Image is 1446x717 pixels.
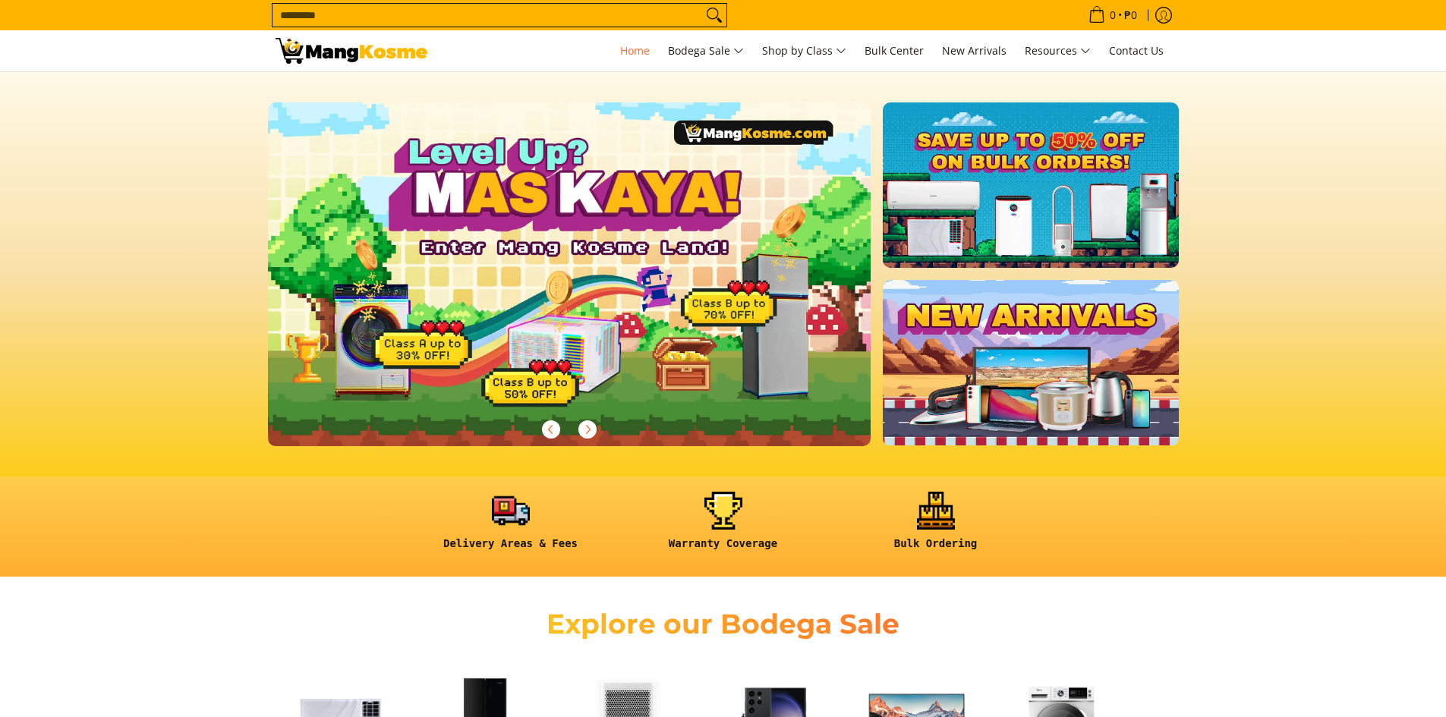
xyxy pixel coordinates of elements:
[837,492,1035,562] a: <h6><strong>Bulk Ordering</strong></h6>
[534,413,568,446] button: Previous
[702,4,726,27] button: Search
[620,43,650,58] span: Home
[613,30,657,71] a: Home
[412,492,610,562] a: <h6><strong>Delivery Areas & Fees</strong></h6>
[1107,10,1118,20] span: 0
[1101,30,1171,71] a: Contact Us
[942,43,1007,58] span: New Arrivals
[934,30,1014,71] a: New Arrivals
[571,413,604,446] button: Next
[668,42,744,61] span: Bodega Sale
[443,30,1171,71] nav: Main Menu
[625,492,822,562] a: <h6><strong>Warranty Coverage</strong></h6>
[1122,10,1139,20] span: ₱0
[1025,42,1091,61] span: Resources
[268,102,871,446] img: Gaming desktop banner
[1017,30,1098,71] a: Resources
[762,42,846,61] span: Shop by Class
[865,43,924,58] span: Bulk Center
[660,30,751,71] a: Bodega Sale
[857,30,931,71] a: Bulk Center
[503,607,944,641] h2: Explore our Bodega Sale
[276,38,427,64] img: Mang Kosme: Your Home Appliances Warehouse Sale Partner!
[755,30,854,71] a: Shop by Class
[1084,7,1142,24] span: •
[1109,43,1164,58] span: Contact Us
